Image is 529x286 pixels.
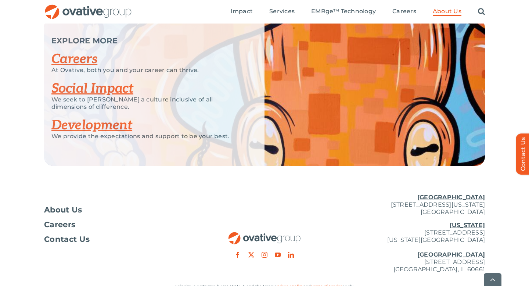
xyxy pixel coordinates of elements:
p: [STREET_ADDRESS] [US_STATE][GEOGRAPHIC_DATA] [STREET_ADDRESS] [GEOGRAPHIC_DATA], IL 60661 [338,222,485,273]
a: Impact [231,8,253,16]
a: instagram [262,252,267,258]
u: [US_STATE] [450,222,485,229]
span: EMRge™ Technology [311,8,376,15]
p: EXPLORE MORE [51,37,246,44]
a: OG_Full_horizontal_RGB [44,4,132,11]
span: About Us [433,8,461,15]
a: EMRge™ Technology [311,8,376,16]
a: Careers [392,8,416,16]
p: [STREET_ADDRESS][US_STATE] [GEOGRAPHIC_DATA] [338,194,485,216]
a: Development [51,117,132,133]
a: Search [478,8,485,16]
a: About Us [433,8,461,16]
a: OG_Full_horizontal_RGB [228,231,301,238]
nav: Footer Menu [44,206,191,243]
span: Contact Us [44,236,90,243]
span: About Us [44,206,82,214]
a: facebook [235,252,241,258]
span: Impact [231,8,253,15]
a: Careers [44,221,191,228]
a: Services [269,8,295,16]
a: Careers [51,51,97,67]
p: At Ovative, both you and your career can thrive. [51,67,246,74]
a: Contact Us [44,236,191,243]
u: [GEOGRAPHIC_DATA] [417,194,485,201]
a: About Us [44,206,191,214]
u: [GEOGRAPHIC_DATA] [417,251,485,258]
a: twitter [248,252,254,258]
p: We seek to [PERSON_NAME] a culture inclusive of all dimensions of difference. [51,96,246,111]
a: Social Impact [51,81,133,97]
a: linkedin [288,252,294,258]
span: Careers [44,221,75,228]
p: We provide the expectations and support to be your best. [51,133,246,140]
a: youtube [275,252,281,258]
span: Careers [392,8,416,15]
span: Services [269,8,295,15]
